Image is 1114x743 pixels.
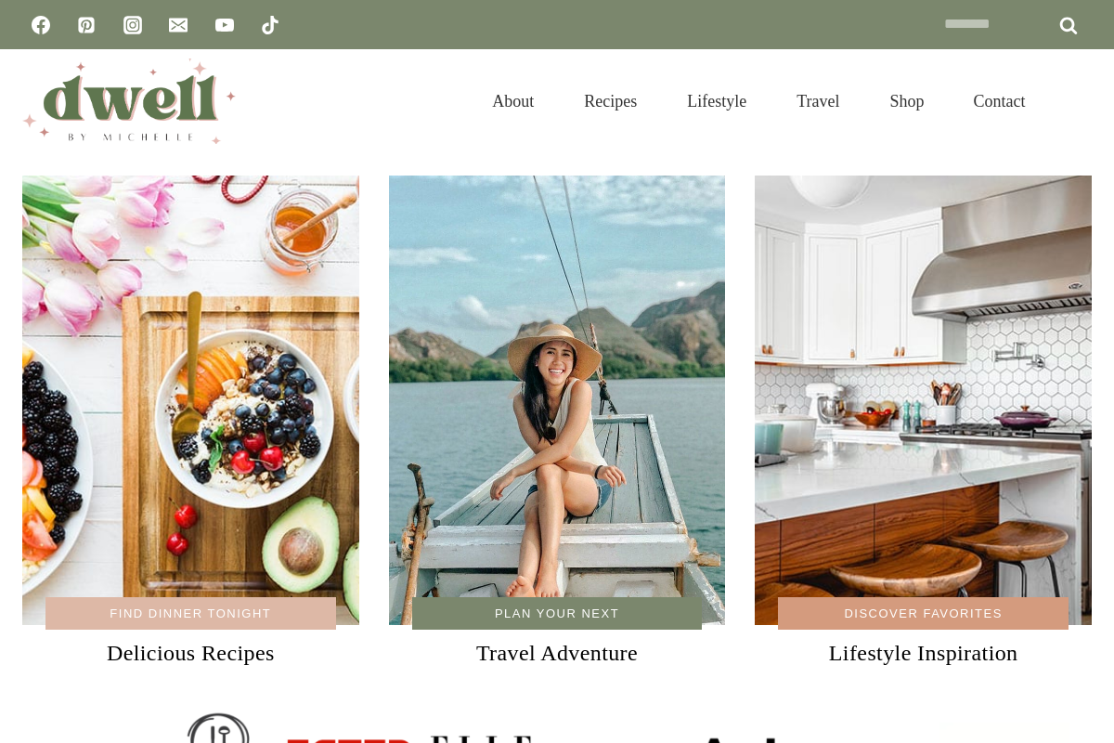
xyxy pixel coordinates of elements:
a: About [467,69,559,134]
a: Contact [949,69,1051,134]
a: Recipes [559,69,662,134]
a: Pinterest [68,7,105,44]
a: Lifestyle [662,69,771,134]
a: Instagram [114,7,151,44]
a: Facebook [22,7,59,44]
a: Travel [771,69,864,134]
button: View Search Form [1060,85,1092,117]
img: DWELL by michelle [22,59,236,144]
nav: Primary Navigation [467,69,1051,134]
a: Shop [864,69,949,134]
a: TikTok [252,7,289,44]
a: Email [160,7,197,44]
a: YouTube [206,7,243,44]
